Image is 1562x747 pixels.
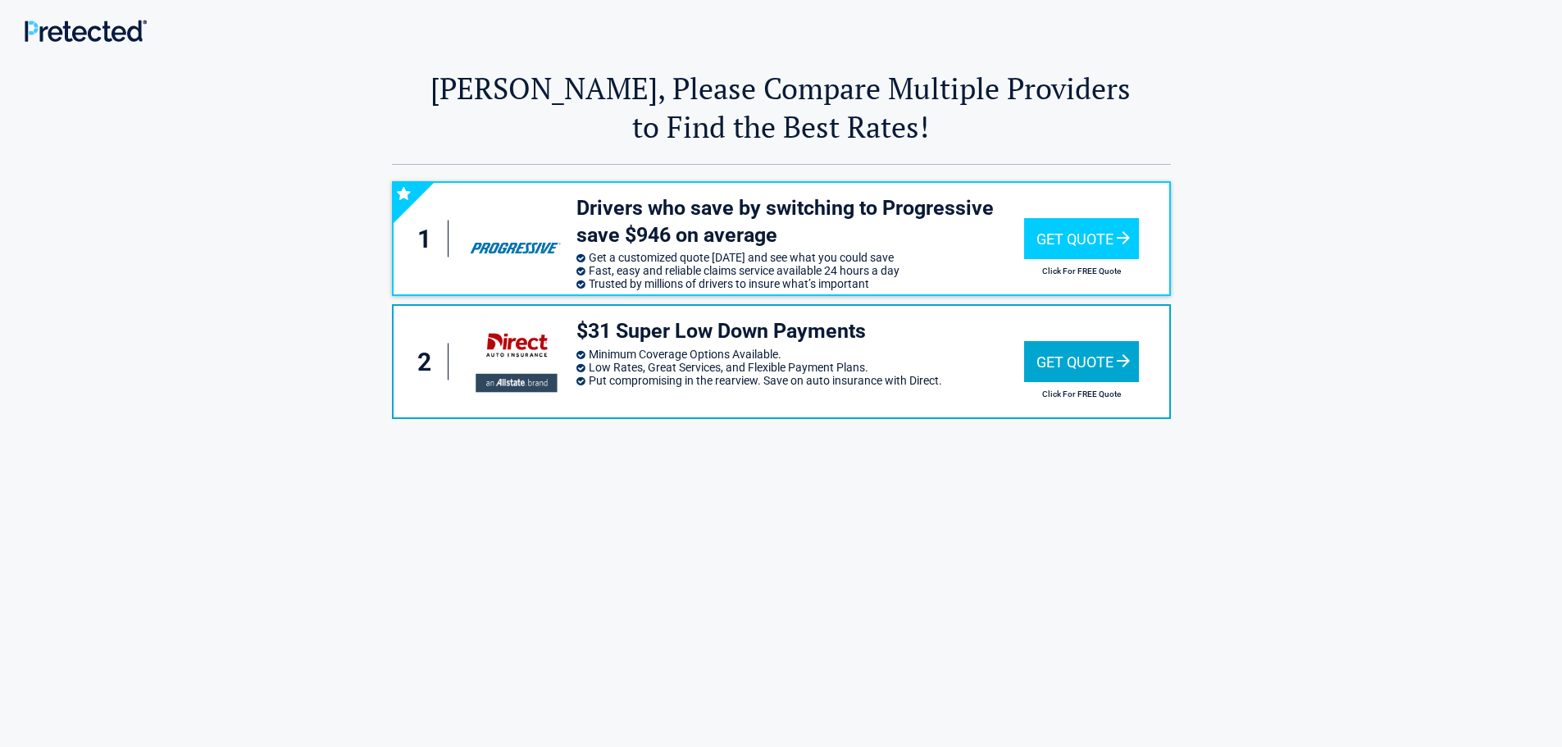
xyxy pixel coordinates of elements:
[1024,341,1139,382] div: Get Quote
[462,321,567,402] img: directauto's logo
[1024,266,1139,276] h2: Click For FREE Quote
[576,348,1024,361] li: Minimum Coverage Options Available.
[576,264,1024,277] li: Fast, easy and reliable claims service available 24 hours a day
[576,361,1024,374] li: Low Rates, Great Services, and Flexible Payment Plans.
[392,69,1171,146] h2: [PERSON_NAME], Please Compare Multiple Providers to Find the Best Rates!
[576,277,1024,290] li: Trusted by millions of drivers to insure what’s important
[576,374,1024,387] li: Put compromising in the rearview. Save on auto insurance with Direct.
[1024,218,1139,259] div: Get Quote
[576,318,1024,345] h3: $31 Super Low Down Payments
[25,20,147,42] img: Main Logo
[410,344,449,380] div: 2
[576,195,1024,248] h3: Drivers who save by switching to Progressive save $946 on average
[576,251,1024,264] li: Get a customized quote [DATE] and see what you could save
[462,213,567,264] img: progressive's logo
[1024,389,1139,399] h2: Click For FREE Quote
[410,221,449,257] div: 1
